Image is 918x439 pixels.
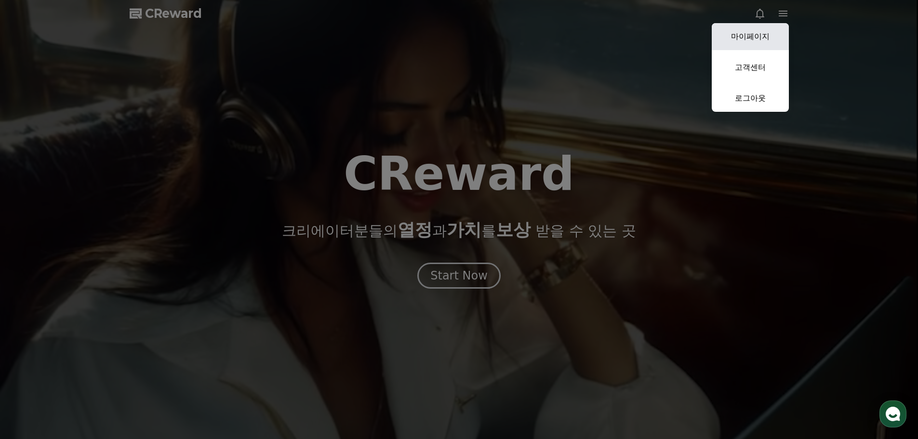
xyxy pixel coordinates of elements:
[64,306,124,330] a: 대화
[88,320,100,328] span: 대화
[149,320,160,328] span: 설정
[3,306,64,330] a: 홈
[712,54,789,81] a: 고객센터
[712,85,789,112] a: 로그아웃
[30,320,36,328] span: 홈
[712,23,789,50] a: 마이페이지
[712,23,789,112] button: 마이페이지 고객센터 로그아웃
[124,306,185,330] a: 설정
